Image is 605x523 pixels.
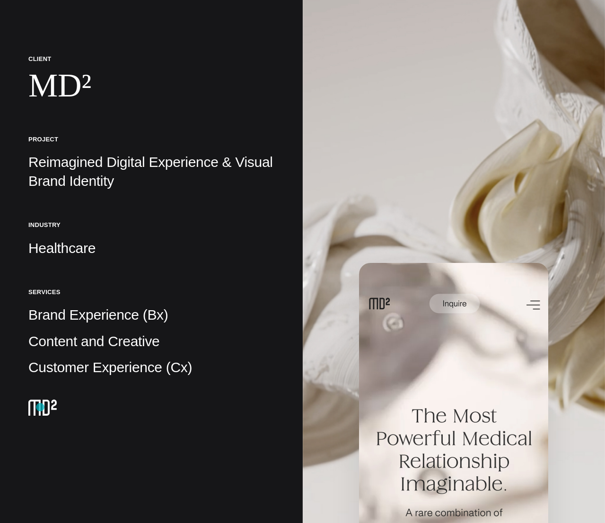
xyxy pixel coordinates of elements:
h1: MD² [28,66,274,105]
p: Customer Experience (Cx) [28,358,274,377]
p: Reimagined Digital Experience & Visual Brand Identity [28,153,274,191]
h5: Services [28,288,274,296]
p: Brand Experience (Bx) [28,305,274,324]
h5: Project [28,135,274,143]
h5: Industry [28,221,274,229]
p: Content and Creative [28,332,274,351]
p: Client [28,55,274,63]
p: Healthcare [28,239,274,258]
